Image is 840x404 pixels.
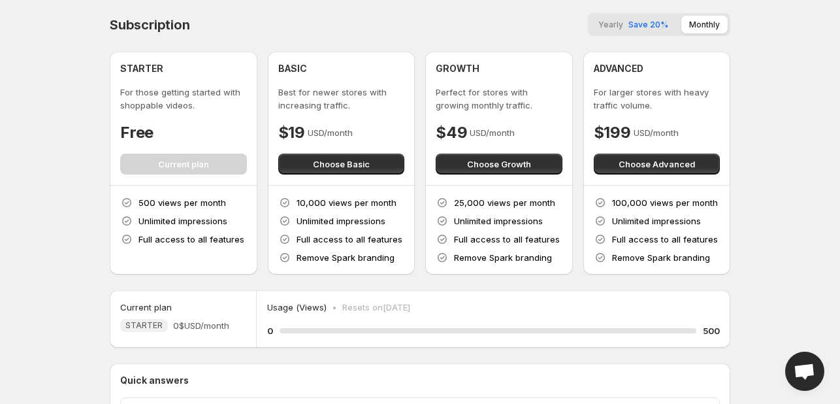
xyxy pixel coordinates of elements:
span: Save 20% [628,20,668,29]
p: Unlimited impressions [454,214,543,227]
p: Remove Spark branding [612,251,710,264]
button: YearlySave 20% [590,16,676,33]
span: Choose Advanced [619,158,695,171]
h5: 500 [703,324,720,337]
p: Usage (Views) [267,301,327,314]
h4: Subscription [110,17,190,33]
p: Unlimited impressions [612,214,701,227]
p: Resets on [DATE] [342,301,410,314]
span: Yearly [598,20,623,29]
p: 500 views per month [138,196,226,209]
p: 100,000 views per month [612,196,718,209]
h5: 0 [267,324,273,337]
p: USD/month [470,126,515,139]
h4: $49 [436,122,467,143]
p: Full access to all features [138,233,244,246]
p: Full access to all features [297,233,402,246]
h4: STARTER [120,62,163,75]
p: Unlimited impressions [297,214,385,227]
h5: Current plan [120,301,172,314]
h4: Free [120,122,153,143]
p: Remove Spark branding [297,251,395,264]
p: Perfect for stores with growing monthly traffic. [436,86,562,112]
button: Choose Growth [436,154,562,175]
span: 0$ USD/month [173,319,229,332]
p: Full access to all features [454,233,560,246]
p: Quick answers [120,374,720,387]
p: • [332,301,337,314]
button: Choose Advanced [594,154,720,175]
p: USD/month [308,126,353,139]
span: STARTER [125,320,163,331]
span: Choose Growth [467,158,531,171]
p: 10,000 views per month [297,196,396,209]
p: For larger stores with heavy traffic volume. [594,86,720,112]
button: Monthly [681,16,728,33]
span: Choose Basic [313,158,370,171]
p: Unlimited impressions [138,214,227,227]
h4: $199 [594,122,631,143]
p: Best for newer stores with increasing traffic. [278,86,405,112]
p: Remove Spark branding [454,251,552,264]
div: Open chat [785,352,824,391]
p: USD/month [634,126,679,139]
h4: $19 [278,122,305,143]
h4: GROWTH [436,62,479,75]
button: Choose Basic [278,154,405,175]
p: Full access to all features [612,233,718,246]
p: For those getting started with shoppable videos. [120,86,247,112]
h4: BASIC [278,62,307,75]
p: 25,000 views per month [454,196,555,209]
h4: ADVANCED [594,62,643,75]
